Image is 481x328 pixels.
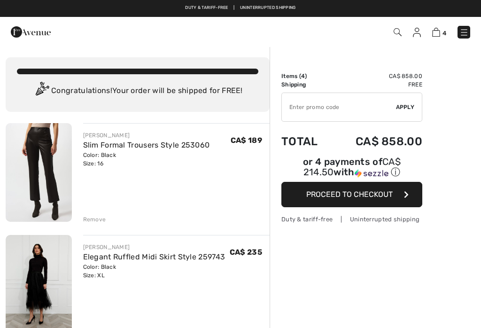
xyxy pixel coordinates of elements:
[83,243,225,251] div: [PERSON_NAME]
[301,73,305,79] span: 4
[17,82,258,101] div: Congratulations! Your order will be shipped for FREE!
[281,80,331,89] td: Shipping
[442,30,446,37] span: 4
[281,157,422,182] div: or 4 payments ofCA$ 214.50withSezzle Click to learn more about Sezzle
[83,141,210,149] a: Slim Formal Trousers Style 253060
[11,23,51,41] img: 1ère Avenue
[331,80,422,89] td: Free
[413,28,421,37] img: My Info
[281,215,422,224] div: Duty & tariff-free | Uninterrupted shipping
[83,151,210,168] div: Color: Black Size: 16
[83,263,225,280] div: Color: Black Size: XL
[32,82,51,101] img: Congratulation2.svg
[83,252,225,261] a: Elegant Ruffled Midi Skirt Style 259743
[331,125,422,157] td: CA$ 858.00
[281,72,331,80] td: Items ( )
[6,123,72,222] img: Slim Formal Trousers Style 253060
[394,28,402,36] img: Search
[281,182,422,207] button: Proceed to Checkout
[282,93,396,121] input: Promo code
[231,136,262,145] span: CA$ 189
[83,215,106,224] div: Remove
[432,26,446,38] a: 4
[459,28,469,37] img: Menu
[303,156,401,178] span: CA$ 214.50
[11,27,51,36] a: 1ère Avenue
[230,248,262,257] span: CA$ 235
[355,169,388,178] img: Sezzle
[331,72,422,80] td: CA$ 858.00
[306,190,393,199] span: Proceed to Checkout
[281,125,331,157] td: Total
[432,28,440,37] img: Shopping Bag
[83,131,210,140] div: [PERSON_NAME]
[396,103,415,111] span: Apply
[281,157,422,179] div: or 4 payments of with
